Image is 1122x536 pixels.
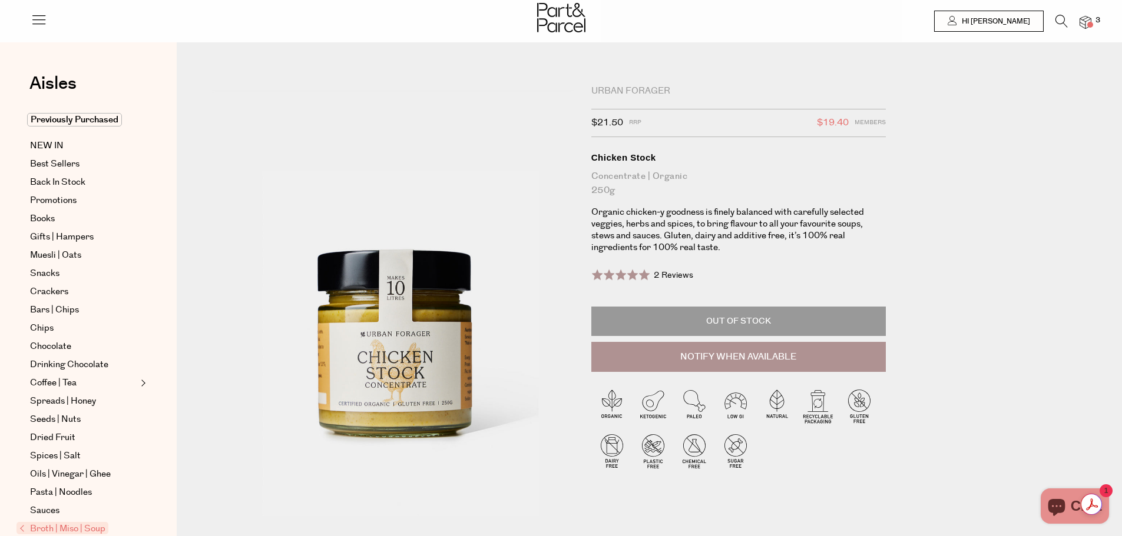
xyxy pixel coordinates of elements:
a: Books [30,212,137,226]
a: Muesli | Oats [30,248,137,262]
span: Bars | Chips [30,303,79,317]
span: Dried Fruit [30,431,75,445]
span: Spices | Salt [30,449,81,463]
img: P_P-ICONS-Live_Bec_V11_Paleo.svg [674,385,715,427]
a: Crackers [30,285,137,299]
span: Snacks [30,267,59,281]
div: Urban Forager [591,85,886,97]
img: P_P-ICONS-Live_Bec_V11_Organic.svg [591,385,633,427]
p: Organic chicken-y goodness is finely balanced with carefully selected veggies, herbs and spices, ... [591,207,886,254]
img: P_P-ICONS-Live_Bec_V11_Dairy_Free.svg [591,430,633,471]
span: Crackers [30,285,68,299]
span: Best Sellers [30,157,80,171]
span: RRP [629,115,641,131]
a: Hi [PERSON_NAME] [934,11,1044,32]
span: Muesli | Oats [30,248,81,262]
a: Bars | Chips [30,303,137,317]
a: 3 [1080,16,1091,28]
span: Pasta | Noodles [30,485,92,500]
a: Gifts | Hampers [30,230,137,244]
span: Aisles [29,71,77,96]
span: Members [855,115,886,131]
a: Previously Purchased [30,113,137,127]
img: P_P-ICONS-Live_Bec_V11_Recyclable_Packaging.svg [797,385,839,427]
img: P_P-ICONS-Live_Bec_V11_Gluten_Free.svg [839,385,880,427]
span: Seeds | Nuts [30,412,81,427]
img: P_P-ICONS-Live_Bec_V11_Ketogenic.svg [633,385,674,427]
div: Chicken Stock [591,152,886,164]
a: Oils | Vinegar | Ghee [30,467,137,481]
a: Pasta | Noodles [30,485,137,500]
a: Seeds | Nuts [30,412,137,427]
span: Chocolate [30,339,71,354]
a: Promotions [30,194,137,208]
span: Spreads | Honey [30,394,96,408]
a: Dried Fruit [30,431,137,445]
span: Hi [PERSON_NAME] [959,16,1030,26]
img: P_P-ICONS-Live_Bec_V11_Natural.svg [756,385,797,427]
span: Drinking Chocolate [30,358,108,372]
span: Broth | Miso | Soup [16,522,108,534]
span: Oils | Vinegar | Ghee [30,467,111,481]
span: Back In Stock [30,175,85,189]
img: P_P-ICONS-Live_Bec_V11_Chemical_Free.svg [674,430,715,471]
a: Chips [30,321,137,335]
span: Previously Purchased [27,113,122,126]
span: $21.50 [591,115,623,131]
span: Gifts | Hampers [30,230,94,244]
a: Broth | Miso | Soup [19,522,137,536]
inbox-online-store-chat: Shopify online store chat [1037,488,1113,527]
span: NEW IN [30,139,64,153]
span: Coffee | Tea [30,376,77,390]
a: Best Sellers [30,157,137,171]
span: Books [30,212,55,226]
img: Part&Parcel [537,3,585,32]
img: P_P-ICONS-Live_Bec_V11_Plastic_Free.svg [633,430,674,471]
span: Promotions [30,194,77,208]
button: Notify When Available [591,342,886,372]
a: Aisles [29,75,77,104]
img: P_P-ICONS-Live_Bec_V11_Sugar_Free.svg [715,430,756,471]
span: Chips [30,321,54,335]
a: Sauces [30,504,137,518]
span: Sauces [30,504,59,518]
a: Back In Stock [30,175,137,189]
span: 3 [1093,15,1103,26]
img: P_P-ICONS-Live_Bec_V11_Low_Gi.svg [715,385,756,427]
a: Drinking Chocolate [30,358,137,372]
a: Spreads | Honey [30,394,137,408]
a: Spices | Salt [30,449,137,463]
a: NEW IN [30,139,137,153]
span: 2 Reviews [654,269,693,281]
span: $19.40 [817,115,849,131]
button: Expand/Collapse Coffee | Tea [138,376,146,390]
a: Snacks [30,267,137,281]
div: Concentrate | Organic 250g [591,169,886,198]
a: Chocolate [30,339,137,354]
p: Out of Stock [591,307,886,336]
a: Coffee | Tea [30,376,137,390]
